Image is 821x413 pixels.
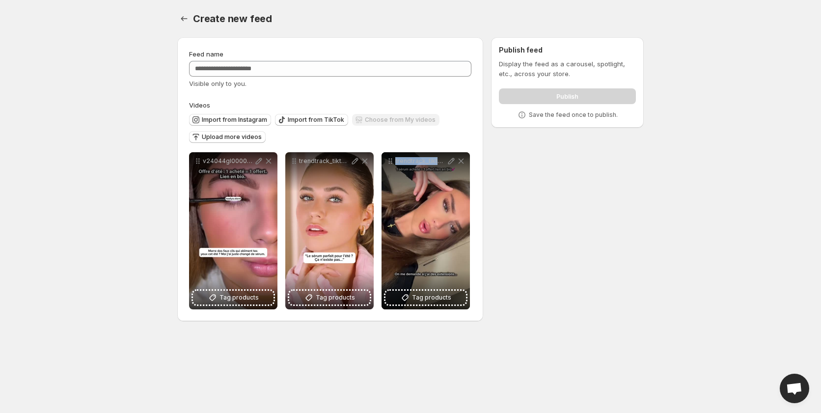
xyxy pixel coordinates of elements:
[189,152,277,309] div: v24044gl0000d1ub81nog65t3lkn7fu0 1 1Tag products
[289,291,370,304] button: Tag products
[275,114,348,126] button: Import from TikTok
[193,13,272,25] span: Create new feed
[382,152,470,309] div: trendtrack_tiktok_7530718932408323350 1 2Tag products
[385,291,466,304] button: Tag products
[395,157,446,165] p: trendtrack_tiktok_7530718932408323350 1 2
[189,101,210,109] span: Videos
[193,291,274,304] button: Tag products
[202,116,267,124] span: Import from Instagram
[299,157,350,165] p: trendtrack_tiktok_7530632964447702294 1
[780,374,809,403] div: Open chat
[189,114,271,126] button: Import from Instagram
[285,152,374,309] div: trendtrack_tiktok_7530632964447702294 1Tag products
[203,157,254,165] p: v24044gl0000d1ub81nog65t3lkn7fu0 1 1
[219,293,259,303] span: Tag products
[499,59,636,79] p: Display the feed as a carousel, spotlight, etc., across your store.
[202,133,262,141] span: Upload more videos
[316,293,355,303] span: Tag products
[189,50,223,58] span: Feed name
[499,45,636,55] h2: Publish feed
[189,131,266,143] button: Upload more videos
[529,111,618,119] p: Save the feed once to publish.
[189,80,246,87] span: Visible only to you.
[288,116,344,124] span: Import from TikTok
[412,293,451,303] span: Tag products
[177,12,191,26] button: Settings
